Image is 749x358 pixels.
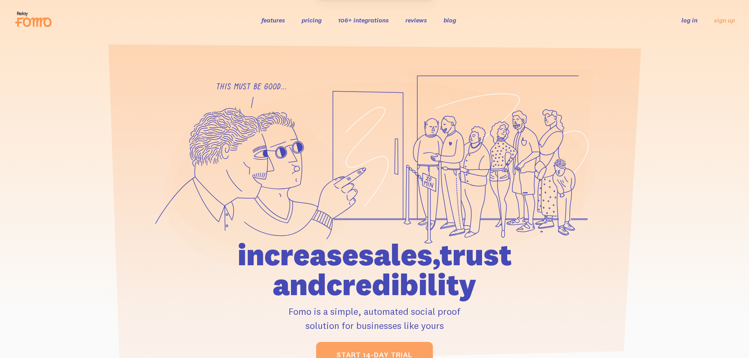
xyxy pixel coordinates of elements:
a: log in [681,16,697,24]
h1: increase sales, trust and credibility [193,240,557,299]
a: sign up [714,16,735,24]
a: features [261,16,285,24]
a: reviews [405,16,427,24]
a: pricing [302,16,322,24]
a: blog [444,16,456,24]
p: Fomo is a simple, automated social proof solution for businesses like yours [193,304,557,332]
a: 106+ integrations [338,16,389,24]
